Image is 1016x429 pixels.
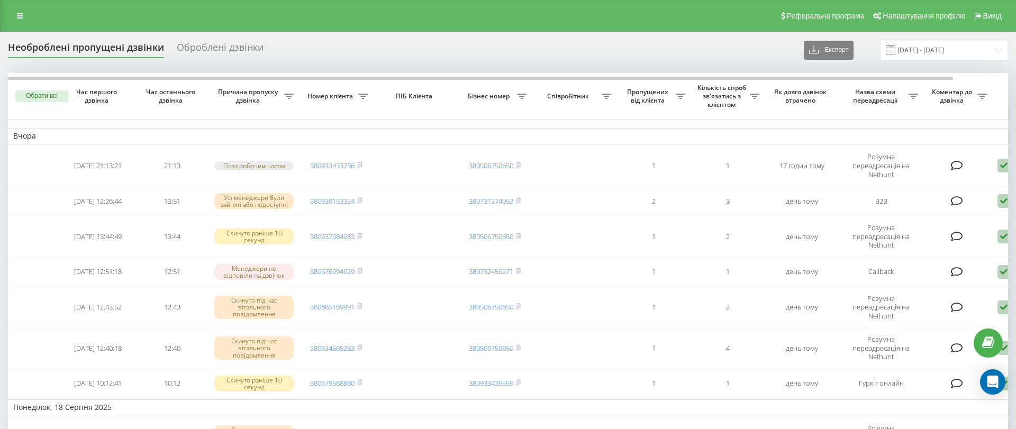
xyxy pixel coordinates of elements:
[616,288,691,326] td: 1
[135,147,209,185] td: 21:13
[691,147,765,185] td: 1
[839,288,923,326] td: Розумна переадресація на Nethunt
[765,187,839,215] td: день тому
[15,90,68,102] button: Обрати всі
[69,88,126,104] span: Час першого дзвінка
[616,147,691,185] td: 1
[765,288,839,326] td: день тому
[214,229,294,244] div: Скинуто раніше 10 секунд
[616,258,691,286] td: 1
[787,12,865,20] span: Реферальна програма
[839,217,923,255] td: Розумна переадресація на Nethunt
[61,187,135,215] td: [DATE] 12:26:44
[8,42,164,58] div: Необроблені пропущені дзвінки
[622,88,676,104] span: Пропущених від клієнта
[804,41,854,60] button: Експорт
[696,84,750,108] span: Кількість спроб зв'язатись з клієнтом
[844,88,909,104] span: Назва схеми переадресації
[135,369,209,397] td: 10:12
[310,161,355,170] a: 380933433736
[691,328,765,367] td: 4
[61,258,135,286] td: [DATE] 12:51:18
[469,196,513,206] a: 380731374052
[765,328,839,367] td: день тому
[765,369,839,397] td: день тому
[177,42,264,58] div: Оброблені дзвінки
[537,92,602,101] span: Співробітник
[691,258,765,286] td: 1
[214,336,294,360] div: Скинуто під час вітального повідомлення
[469,161,513,170] a: 380506750650
[765,258,839,286] td: день тому
[469,302,513,312] a: 380506750650
[463,92,517,101] span: Бізнес номер
[310,343,355,353] a: 380634565233
[980,369,1005,395] div: Open Intercom Messenger
[773,88,830,104] span: Як довго дзвінок втрачено
[310,232,355,241] a: 380937684983
[469,267,513,276] a: 380732456271
[691,217,765,255] td: 2
[135,217,209,255] td: 13:44
[135,328,209,367] td: 12:40
[143,88,201,104] span: Час останнього дзвінка
[839,258,923,286] td: Callback
[214,296,294,319] div: Скинуто під час вітального повідомлення
[839,369,923,397] td: Гуркіт онлайн
[983,12,1002,20] span: Вихід
[469,343,513,353] a: 380506750650
[135,288,209,326] td: 12:43
[61,328,135,367] td: [DATE] 12:40:18
[214,264,294,280] div: Менеджери не відповіли на дзвінок
[839,147,923,185] td: Розумна переадресація на Nethunt
[310,302,355,312] a: 380685169991
[929,88,977,104] span: Коментар до дзвінка
[304,92,358,101] span: Номер клієнта
[691,187,765,215] td: 3
[310,378,355,388] a: 380679568880
[214,376,294,391] div: Скинуто раніше 10 секунд
[214,88,284,104] span: Причина пропуску дзвінка
[765,147,839,185] td: 17 годин тому
[765,217,839,255] td: день тому
[691,288,765,326] td: 2
[61,147,135,185] td: [DATE] 21:13:21
[469,378,513,388] a: 380933435555
[616,369,691,397] td: 1
[839,328,923,367] td: Розумна переадресація на Nethunt
[61,288,135,326] td: [DATE] 12:43:52
[310,196,355,206] a: 380939153324
[469,232,513,241] a: 380506750650
[382,92,449,101] span: ПІБ Клієнта
[135,258,209,286] td: 12:51
[214,161,294,170] div: Поза робочим часом
[691,369,765,397] td: 1
[616,187,691,215] td: 2
[839,187,923,215] td: B2B
[61,369,135,397] td: [DATE] 10:12:41
[61,217,135,255] td: [DATE] 13:44:49
[883,12,965,20] span: Налаштування профілю
[616,217,691,255] td: 1
[135,187,209,215] td: 13:51
[310,267,355,276] a: 380676094929
[214,193,294,209] div: Усі менеджери були зайняті або недоступні
[616,328,691,367] td: 1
